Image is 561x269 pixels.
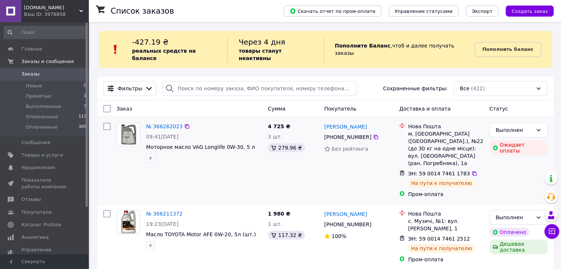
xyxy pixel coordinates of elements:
a: Масло TOYOTA Motor AFE 0W-20, 5л (шт.) [146,231,256,237]
div: м. [GEOGRAPHIC_DATA] ([GEOGRAPHIC_DATA].), №22 (до 30 кг на одне місце): вул. [GEOGRAPHIC_DATA] (... [408,130,483,167]
span: Оплаченные [26,124,58,130]
div: 117.32 ₴ [268,231,305,240]
span: Уведомления [21,164,55,171]
b: Пополните Баланс [335,43,391,49]
span: Отмененные [26,113,58,120]
div: На пути к получателю [408,244,475,253]
input: Поиск по номеру заказа, ФИО покупателя, номеру телефона, Email, номеру накладной [162,81,357,96]
a: [PERSON_NAME] [324,210,367,218]
span: Новые [26,83,42,89]
b: реальных средств на балансе [132,48,196,61]
span: Заказы и сообщения [21,58,74,65]
button: Управление статусами [389,6,458,17]
span: Выполненные [26,103,61,110]
span: 100% [332,233,346,239]
span: 1 [84,93,86,99]
div: Дешевая доставка [489,240,548,254]
span: 305 [79,124,86,130]
div: Пром-оплата [408,191,483,198]
span: 0 [84,83,86,89]
a: № 366262023 [146,123,183,129]
b: Пополнить баланс [482,46,533,52]
span: Заказы [21,71,39,77]
span: Главная [21,46,42,52]
a: Пополнить баланс [475,42,541,57]
span: -427.19 ₴ [132,38,169,46]
span: 1 980 ₴ [268,211,290,217]
div: [PHONE_NUMBER] [323,219,373,230]
div: 279.96 ₴ [268,143,305,152]
a: Создать заказ [498,8,554,14]
a: Моторное масло VAG Longlife 0W-30, 5 л [146,144,255,150]
div: Нова Пошта [408,210,483,217]
span: Управление сайтом [21,247,68,260]
a: [PERSON_NAME] [324,123,367,130]
span: Статус [489,106,508,112]
span: Сохраненные фильтры: [383,85,447,92]
span: Заказ [117,106,132,112]
span: Без рейтинга [332,146,368,152]
span: ЭН: 59 0014 7461 1783 [408,171,470,177]
div: Нова Пошта [408,123,483,130]
span: Создать заказ [512,8,548,14]
a: Фото товару [117,210,140,234]
span: 3 [84,103,86,110]
div: Выполнен [496,126,533,134]
img: Фото товару [121,210,136,233]
span: Экспорт [472,8,492,14]
span: Покупатели [21,209,52,216]
div: Оплачено [489,228,529,237]
div: с. Музичі, №1: вул. [PERSON_NAME], 1 [408,217,483,232]
span: Фильтры [118,85,142,92]
span: Каталог ProSale [21,221,61,228]
div: Пром-оплата [408,256,483,263]
span: 4 725 ₴ [268,123,290,129]
span: Покупатель [324,106,357,112]
div: Ожидает оплаты [489,140,548,155]
button: Скачать отчет по пром-оплате [284,6,381,17]
img: :exclamation: [110,44,121,55]
button: Экспорт [466,6,498,17]
span: Управление статусами [395,8,453,14]
a: Фото товару [117,123,140,146]
span: Показатели работы компании [21,177,68,190]
div: [PHONE_NUMBER] [323,132,373,142]
span: Доставка и оплата [399,106,450,112]
span: OILCAR.TOP [24,4,79,11]
span: Аналитика [21,234,49,241]
div: Выполнен [496,213,533,221]
span: Принятые [26,93,51,99]
span: 19:23[DATE] [146,221,179,227]
div: , чтоб и далее получать заказы [323,37,475,62]
span: Товары и услуги [21,152,63,158]
img: Фото товару [117,124,140,145]
span: 113 [79,113,86,120]
span: Скачать отчет по пром-оплате [290,8,375,14]
div: Ваш ID: 3978858 [24,11,89,18]
span: 3 шт. [268,134,282,140]
span: Все [460,85,470,92]
span: Через 4 дня [239,38,285,46]
a: № 366211372 [146,211,183,217]
span: 09:41[DATE] [146,134,179,140]
button: Создать заказ [506,6,554,17]
input: Поиск [4,26,87,39]
span: 1 шт. [268,221,282,227]
b: товары станут неактивны [239,48,281,61]
span: ЭН: 59 0014 7461 2512 [408,236,470,242]
button: Чат с покупателем [544,224,559,239]
span: Сообщения [21,139,50,146]
span: Сумма [268,106,285,112]
span: Отзывы [21,196,41,203]
span: (422) [471,85,485,91]
h1: Список заказов [111,7,174,15]
div: На пути к получателю [408,179,475,188]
